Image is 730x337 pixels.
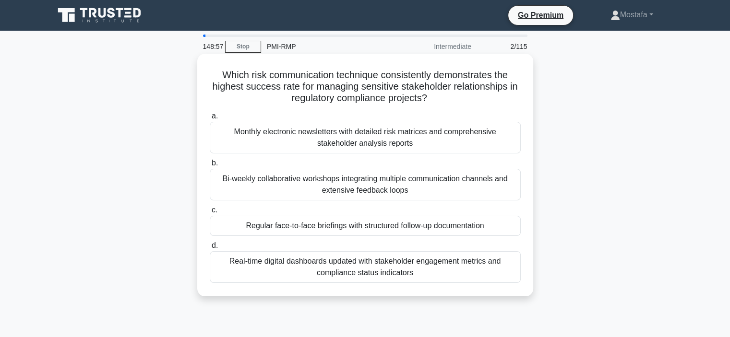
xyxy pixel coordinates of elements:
[212,159,218,167] span: b.
[393,37,477,56] div: Intermediate
[477,37,533,56] div: 2/115
[209,69,522,105] h5: Which risk communication technique consistently demonstrates the highest success rate for managin...
[212,206,217,214] span: c.
[512,9,569,21] a: Go Premium
[212,241,218,249] span: d.
[210,216,521,236] div: Regular face-to-face briefings with structured follow-up documentation
[261,37,393,56] div: PMI-RMP
[212,112,218,120] span: a.
[210,169,521,200] div: Bi-weekly collaborative workshops integrating multiple communication channels and extensive feedb...
[210,251,521,283] div: Real-time digital dashboards updated with stakeholder engagement metrics and compliance status in...
[210,122,521,153] div: Monthly electronic newsletters with detailed risk matrices and comprehensive stakeholder analysis...
[197,37,225,56] div: 148:57
[587,5,676,24] a: Mostafa
[225,41,261,53] a: Stop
